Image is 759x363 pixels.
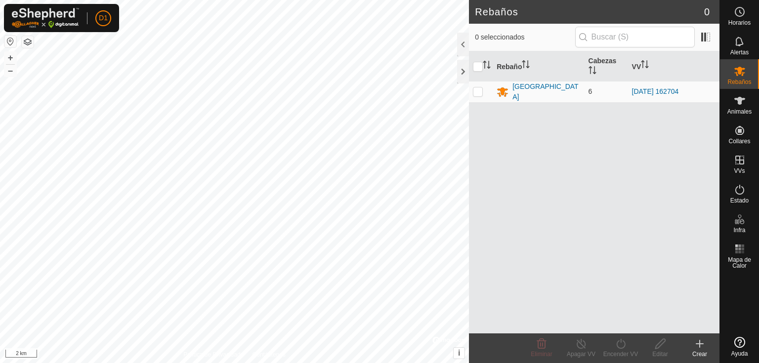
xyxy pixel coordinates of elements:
font: 0 seleccionados [475,33,524,41]
font: VVs [734,167,745,174]
img: Logotipo de Gallagher [12,8,79,28]
font: Rebaños [727,79,751,85]
font: Rebaños [475,6,518,17]
p-sorticon: Activar para ordenar [483,62,491,70]
font: – [8,65,13,76]
font: Apagar VV [567,351,595,358]
font: i [458,349,460,357]
font: Mapa de Calor [728,256,751,269]
font: Eliminar [531,351,552,358]
font: Contáctenos [253,351,286,358]
font: D1 [99,14,108,22]
font: Ayuda [731,350,748,357]
font: Estado [730,197,749,204]
a: Política de Privacidad [183,350,240,359]
button: i [454,348,464,359]
p-sorticon: Activar para ordenar [589,68,596,76]
font: Infra [733,227,745,234]
font: Horarios [728,19,751,26]
input: Buscar (S) [575,27,695,47]
a: Contáctenos [253,350,286,359]
font: [GEOGRAPHIC_DATA] [512,82,579,101]
font: Editar [652,351,668,358]
button: Capas del Mapa [22,36,34,48]
font: Collares [728,138,750,145]
font: Alertas [730,49,749,56]
a: Ayuda [720,333,759,361]
p-sorticon: Activar para ordenar [522,62,530,70]
button: + [4,52,16,64]
font: Rebaño [497,62,522,70]
p-sorticon: Activar para ordenar [641,62,649,70]
a: [DATE] 162704 [632,87,679,95]
font: VV [632,62,641,70]
font: Cabezas [589,57,617,65]
font: + [8,52,13,63]
font: Política de Privacidad [183,351,240,358]
button: – [4,65,16,77]
font: 0 [704,6,710,17]
font: Animales [727,108,752,115]
font: 6 [589,87,592,95]
font: Crear [692,351,707,358]
font: Encender VV [603,351,638,358]
button: Restablecer Mapa [4,36,16,47]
